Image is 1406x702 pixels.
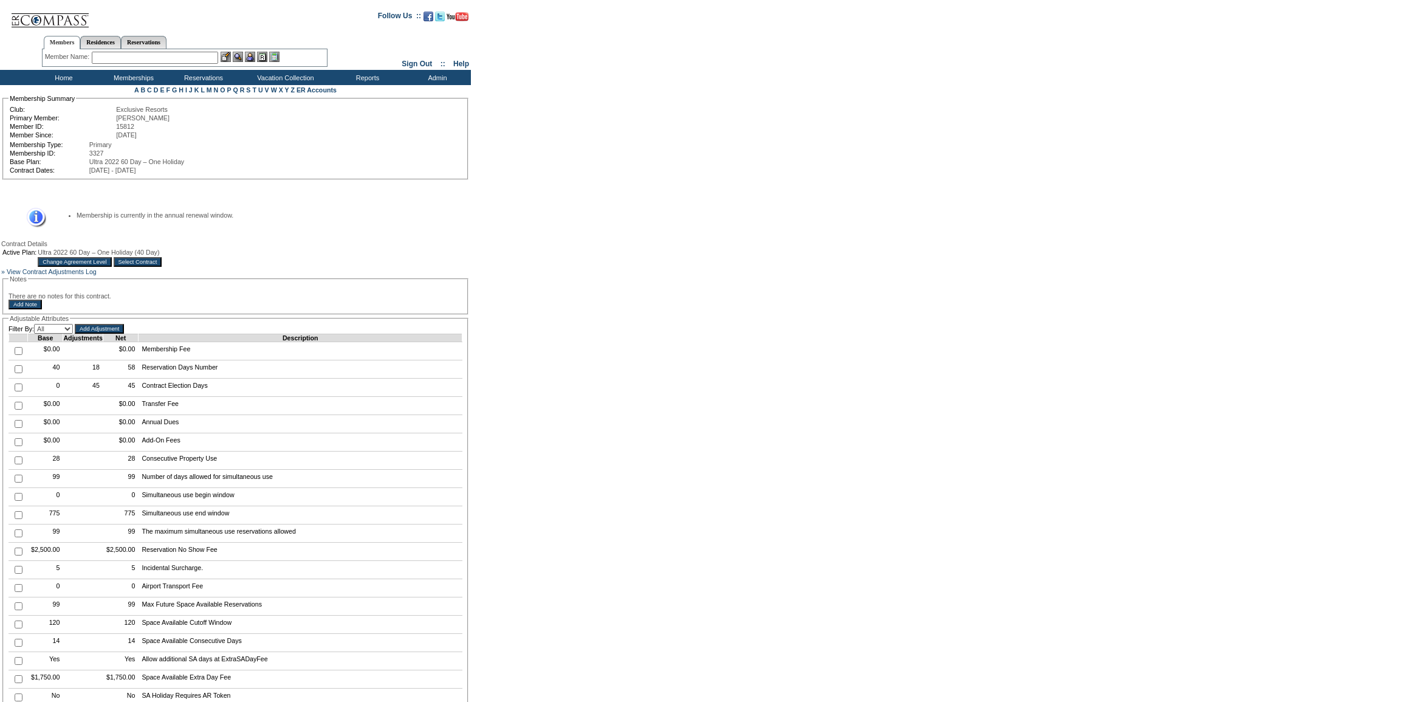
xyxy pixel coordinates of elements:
td: 0 [28,579,63,597]
a: T [252,86,256,94]
a: Q [233,86,238,94]
td: 40 [28,360,63,379]
td: $0.00 [28,397,63,415]
td: 120 [28,616,63,634]
td: 775 [103,506,138,525]
img: Compass Home [10,3,89,28]
td: 99 [103,525,138,543]
img: Impersonate [245,52,255,62]
img: Information Message [19,208,46,228]
a: K [194,86,199,94]
a: Help [453,60,469,68]
td: $0.00 [103,433,138,452]
a: Subscribe to our YouTube Channel [447,15,468,22]
img: b_edit.gif [221,52,231,62]
span: :: [441,60,445,68]
td: Adjustments [63,334,103,342]
a: B [140,86,145,94]
span: 15812 [116,123,134,130]
td: 99 [103,470,138,488]
td: Club: [10,106,115,113]
td: Admin [401,70,471,85]
td: Reservation No Show Fee [139,543,462,561]
a: Sign Out [402,60,432,68]
img: b_calculator.gif [269,52,279,62]
a: Reservations [121,36,166,49]
td: Filter By: [9,324,73,334]
input: Change Agreement Level [38,257,111,267]
td: 99 [28,470,63,488]
td: Transfer Fee [139,397,462,415]
td: Description [139,334,462,342]
td: The maximum simultaneous use reservations allowed [139,525,462,543]
td: $0.00 [103,342,138,360]
a: » View Contract Adjustments Log [1,268,97,275]
td: Space Available Cutoff Window [139,616,462,634]
td: Membership Fee [139,342,462,360]
td: Net [103,334,138,342]
a: Become our fan on Facebook [424,15,433,22]
td: Base [28,334,63,342]
td: Annual Dues [139,415,462,433]
a: H [179,86,183,94]
a: E [160,86,164,94]
a: L [201,86,204,94]
img: Become our fan on Facebook [424,12,433,21]
td: Active Plan: [2,249,36,256]
a: Y [285,86,289,94]
span: 3327 [89,150,104,157]
td: Number of days allowed for simultaneous use [139,470,462,488]
a: C [147,86,152,94]
td: Home [27,70,97,85]
span: [PERSON_NAME] [116,114,170,122]
a: X [279,86,283,94]
td: $2,500.00 [28,543,63,561]
td: $1,750.00 [28,670,63,689]
span: Primary [89,141,112,148]
a: N [214,86,219,94]
div: Contract Details [1,240,470,247]
a: U [258,86,263,94]
td: Incidental Surcharge. [139,561,462,579]
td: Consecutive Property Use [139,452,462,470]
td: Allow additional SA days at ExtraSADayFee [139,652,462,670]
span: Ultra 2022 60 Day – One Holiday [89,158,184,165]
a: W [271,86,277,94]
td: Contract Dates: [10,167,88,174]
td: Vacation Collection [237,70,331,85]
a: A [134,86,139,94]
a: V [265,86,269,94]
td: Contract Election Days [139,379,462,397]
a: D [154,86,159,94]
td: Space Available Consecutive Days [139,634,462,652]
td: 58 [103,360,138,379]
td: 99 [28,525,63,543]
td: 99 [103,597,138,616]
span: Exclusive Resorts [116,106,168,113]
td: $0.00 [28,415,63,433]
li: Membership is currently in the annual renewal window. [77,212,450,219]
td: Simultaneous use end window [139,506,462,525]
td: 120 [103,616,138,634]
td: $0.00 [28,342,63,360]
td: 5 [28,561,63,579]
a: Follow us on Twitter [435,15,445,22]
td: $1,750.00 [103,670,138,689]
a: G [172,86,177,94]
img: Follow us on Twitter [435,12,445,21]
td: Primary Member: [10,114,115,122]
span: There are no notes for this contract. [9,292,111,300]
td: 28 [28,452,63,470]
td: Member Since: [10,131,115,139]
td: Member ID: [10,123,115,130]
legend: Notes [9,275,28,283]
td: $0.00 [103,397,138,415]
td: Membership ID: [10,150,88,157]
div: Member Name: [45,52,92,62]
a: Z [290,86,295,94]
a: J [189,86,193,94]
span: [DATE] [116,131,137,139]
img: Subscribe to our YouTube Channel [447,12,468,21]
td: Memberships [97,70,167,85]
legend: Adjustable Attributes [9,315,70,322]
